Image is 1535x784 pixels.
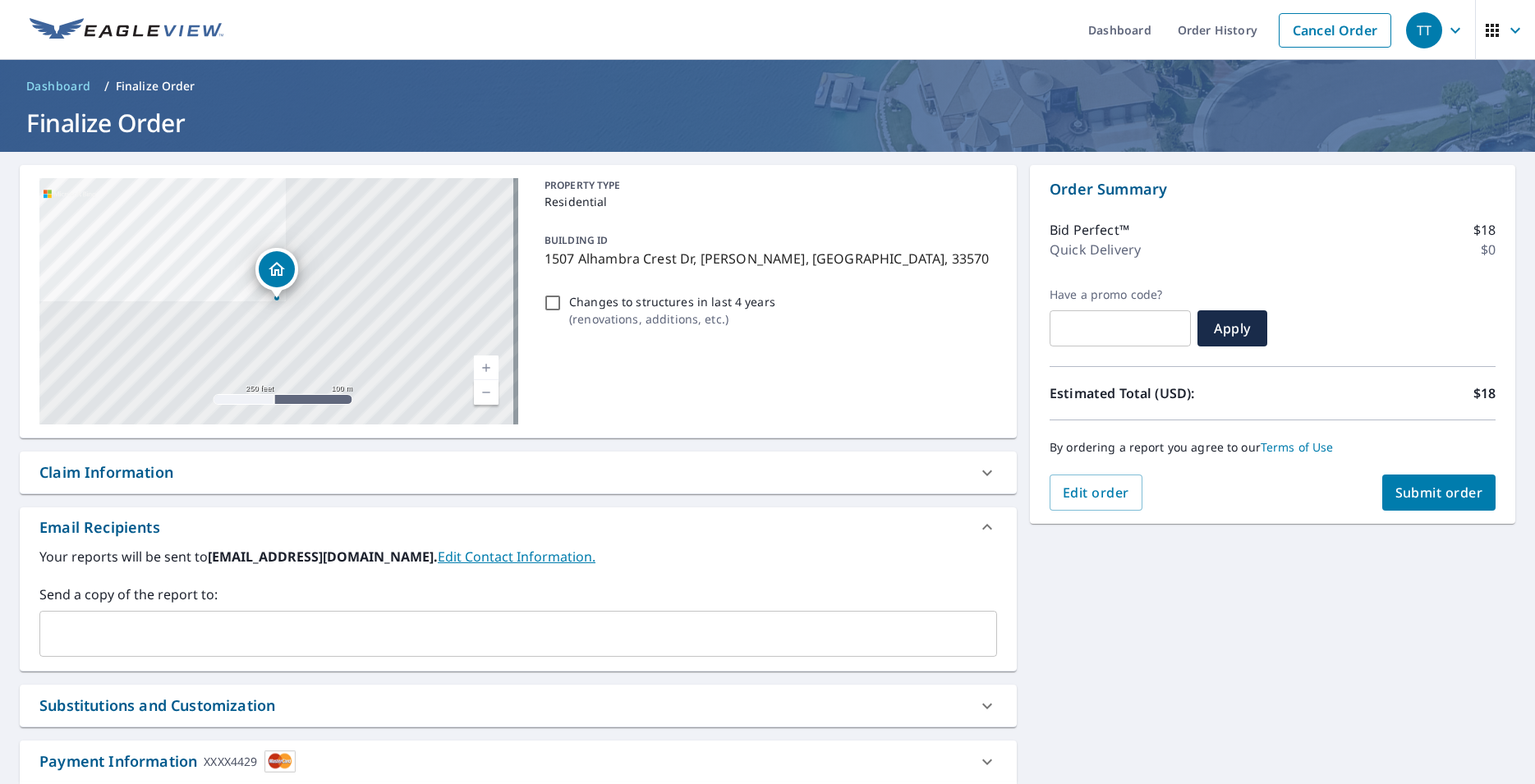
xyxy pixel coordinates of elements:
label: Your reports will be sent to [39,547,997,566]
p: Order Summary [1050,178,1496,200]
div: Dropped pin, building 1, Residential property, 1507 Alhambra Crest Dr Ruskin, FL 33570 [255,248,298,299]
a: Terms of Use [1261,439,1334,455]
a: Current Level 17, Zoom In [474,355,499,380]
p: By ordering a report you agree to our [1050,440,1496,455]
li: / [104,76,109,96]
p: $18 [1473,220,1496,240]
span: Dashboard [26,78,91,94]
p: PROPERTY TYPE [545,178,990,193]
p: Changes to structures in last 4 years [569,293,775,310]
a: Current Level 17, Zoom Out [474,380,499,405]
div: Payment Information [39,750,296,773]
img: cardImage [264,750,296,773]
span: Edit order [1063,484,1129,502]
nav: breadcrumb [20,73,1515,99]
button: Submit order [1382,475,1496,511]
p: Estimated Total (USD): [1050,383,1273,403]
label: Have a promo code? [1050,287,1191,302]
p: Finalize Order [116,78,195,94]
button: Apply [1197,310,1267,346]
p: 1507 Alhambra Crest Dr, [PERSON_NAME], [GEOGRAPHIC_DATA], 33570 [545,249,990,268]
div: Email Recipients [20,507,1017,547]
a: Dashboard [20,73,98,99]
p: Bid Perfect™ [1050,220,1129,240]
p: Residential [545,193,990,210]
div: Claim Information [39,461,173,484]
button: Edit order [1050,475,1142,511]
div: TT [1406,12,1442,48]
p: Quick Delivery [1050,240,1141,259]
div: Substitutions and Customization [39,695,275,717]
a: EditContactInfo [438,548,595,566]
label: Send a copy of the report to: [39,585,997,604]
span: Apply [1211,319,1254,337]
img: EV Logo [30,18,223,43]
p: $18 [1473,383,1496,403]
div: Email Recipients [39,516,160,539]
span: Submit order [1395,484,1483,502]
p: $0 [1481,240,1496,259]
div: XXXX4429 [204,750,257,773]
div: Payment InformationXXXX4429cardImage [20,740,1017,782]
h1: Finalize Order [20,106,1515,140]
div: Substitutions and Customization [20,685,1017,727]
a: Cancel Order [1279,13,1391,48]
p: BUILDING ID [545,233,608,247]
div: Claim Information [20,452,1017,493]
p: ( renovations, additions, etc. ) [569,310,775,328]
b: [EMAIL_ADDRESS][DOMAIN_NAME]. [208,548,438,566]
